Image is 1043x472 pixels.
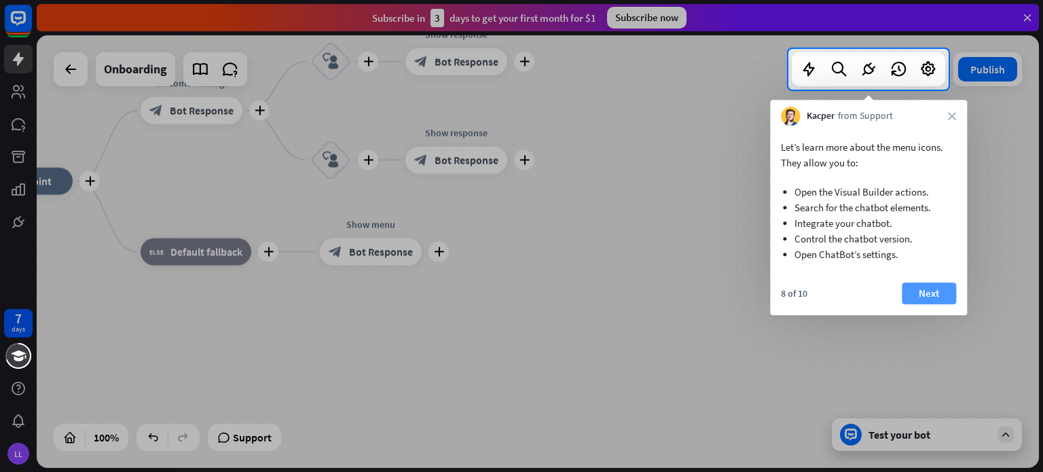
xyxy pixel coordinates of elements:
[794,215,943,231] li: Integrate your chatbot.
[948,112,956,120] i: close
[11,5,52,46] button: Open LiveChat chat widget
[902,283,956,304] button: Next
[794,247,943,262] li: Open ChatBot’s settings.
[807,109,835,123] span: Kacper
[794,184,943,200] li: Open the Visual Builder actions.
[794,231,943,247] li: Control the chatbot version.
[794,200,943,215] li: Search for the chatbot elements.
[838,109,893,123] span: from Support
[781,139,956,170] p: Let’s learn more about the menu icons. They allow you to:
[781,287,807,299] div: 8 of 10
